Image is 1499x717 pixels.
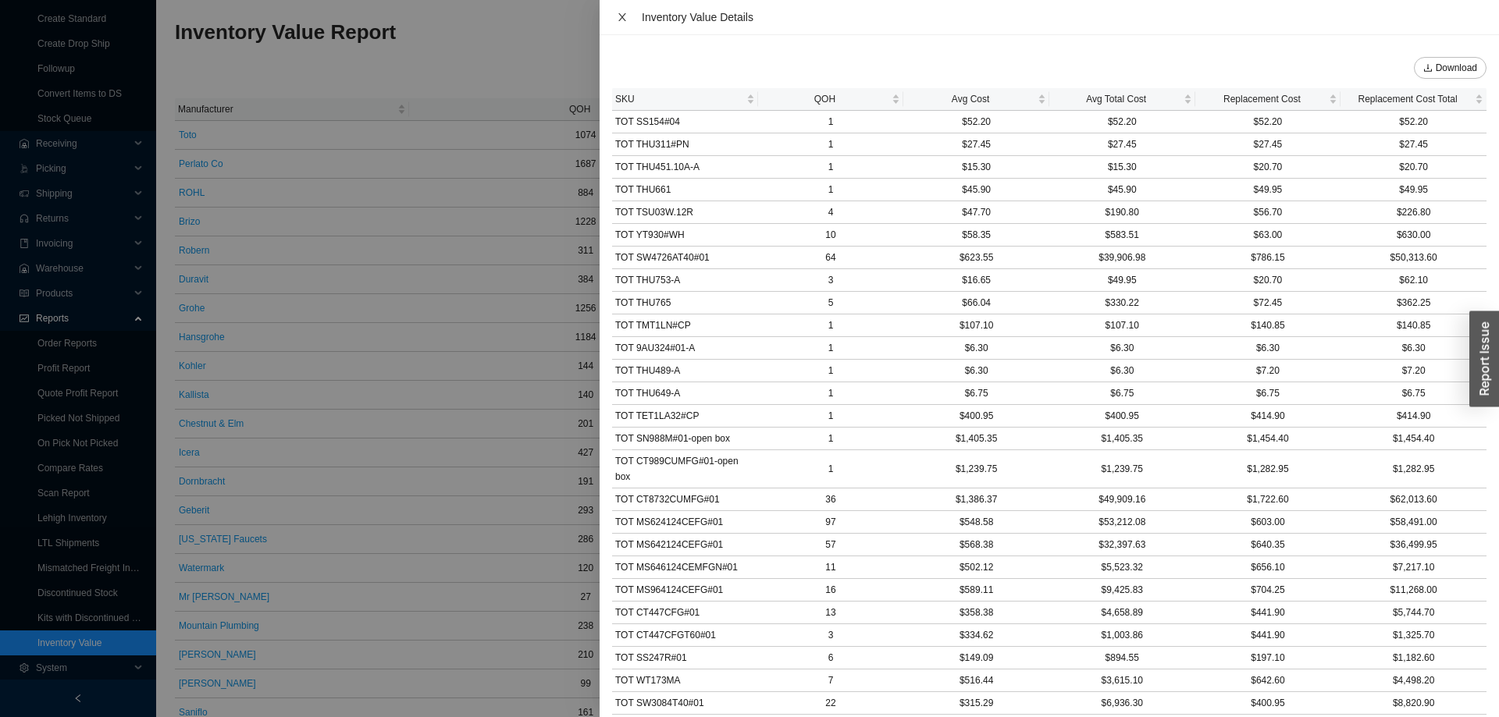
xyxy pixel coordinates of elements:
th: Replacement Cost Total sortable [1341,88,1487,111]
td: $548.58 [903,511,1049,534]
span: Replacement Cost [1198,91,1326,107]
td: $5,523.32 [1049,556,1195,579]
span: Replacement Cost Total [1344,91,1472,107]
td: TOT MS642124CEFG#01 [612,534,758,556]
td: 4 [758,201,904,224]
div: Inventory Value Details [642,9,1487,26]
td: $6.75 [1049,382,1195,405]
td: $4,498.20 [1341,669,1487,692]
td: $7,217.10 [1341,556,1487,579]
td: TOT THU661 [612,179,758,201]
td: TOT THU489-A [612,360,758,382]
td: 64 [758,247,904,269]
td: $49,909.16 [1049,488,1195,511]
td: $568.38 [903,534,1049,556]
td: 13 [758,602,904,624]
td: $49.95 [1049,269,1195,292]
td: $107.10 [1049,314,1195,337]
td: $6.30 [903,360,1049,382]
td: $1,722.60 [1195,488,1341,511]
td: TOT 9AU324#01-A [612,337,758,360]
td: $20.70 [1341,156,1487,179]
td: $362.25 [1341,292,1487,314]
td: $1,325.70 [1341,624,1487,647]
td: 1 [758,337,904,360]
td: $3,615.10 [1049,669,1195,692]
td: $642.60 [1195,669,1341,692]
th: QOH sortable [758,88,904,111]
td: $502.12 [903,556,1049,579]
td: $9,425.83 [1049,579,1195,602]
td: $52.20 [1195,111,1341,133]
td: 1 [758,360,904,382]
th: Avg Cost sortable [903,88,1049,111]
td: $6.75 [1341,382,1487,405]
td: $20.70 [1195,269,1341,292]
td: 36 [758,488,904,511]
td: $6.30 [1195,337,1341,360]
td: $623.55 [903,247,1049,269]
td: $1,239.75 [903,450,1049,488]
td: $62,013.60 [1341,488,1487,511]
td: TOT MS646124CEMFGN#01 [612,556,758,579]
td: $50,313.60 [1341,247,1487,269]
td: $66.04 [903,292,1049,314]
td: $58.35 [903,224,1049,247]
td: TOT TSU03W.12R [612,201,758,224]
td: $1,386.37 [903,488,1049,511]
td: $72.45 [1195,292,1341,314]
td: 1 [758,382,904,405]
td: $334.62 [903,624,1049,647]
td: TOT SN988M#01-open box [612,428,758,450]
td: TOT MS964124CEFG#01 [612,579,758,602]
td: $39,906.98 [1049,247,1195,269]
td: $52.20 [1341,111,1487,133]
td: 16 [758,579,904,602]
td: $197.10 [1195,647,1341,669]
td: $358.38 [903,602,1049,624]
td: 7 [758,669,904,692]
td: $656.10 [1195,556,1341,579]
td: $603.00 [1195,511,1341,534]
td: $58,491.00 [1341,511,1487,534]
td: 3 [758,269,904,292]
td: $6.30 [903,337,1049,360]
td: $63.00 [1195,224,1341,247]
td: $149.09 [903,647,1049,669]
td: $1,454.40 [1341,428,1487,450]
td: $140.85 [1195,314,1341,337]
td: $62.10 [1341,269,1487,292]
td: $6.75 [903,382,1049,405]
td: $441.90 [1195,602,1341,624]
td: $786.15 [1195,247,1341,269]
td: TOT CT989CUMFG#01-open box [612,450,758,488]
td: $6.30 [1049,360,1195,382]
td: $400.95 [1195,692,1341,715]
td: $516.44 [903,669,1049,692]
td: $640.35 [1195,534,1341,556]
td: 10 [758,224,904,247]
td: $1,282.95 [1195,450,1341,488]
td: $226.80 [1341,201,1487,224]
td: TOT CT447CFG#01 [612,602,758,624]
td: TOT SS154#04 [612,111,758,133]
td: 1 [758,133,904,156]
td: $27.45 [1341,133,1487,156]
td: $894.55 [1049,647,1195,669]
td: TOT SW3084T40#01 [612,692,758,715]
td: $414.90 [1195,405,1341,428]
td: 57 [758,534,904,556]
td: $1,182.60 [1341,647,1487,669]
span: Avg Cost [906,91,1034,107]
td: $7.20 [1341,360,1487,382]
td: $53,212.08 [1049,511,1195,534]
td: TOT THU765 [612,292,758,314]
td: $6,936.30 [1049,692,1195,715]
td: 1 [758,156,904,179]
td: 11 [758,556,904,579]
td: TOT THU753-A [612,269,758,292]
td: $190.80 [1049,201,1195,224]
td: $8,820.90 [1341,692,1487,715]
td: $441.90 [1195,624,1341,647]
button: downloadDownload [1414,57,1487,79]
